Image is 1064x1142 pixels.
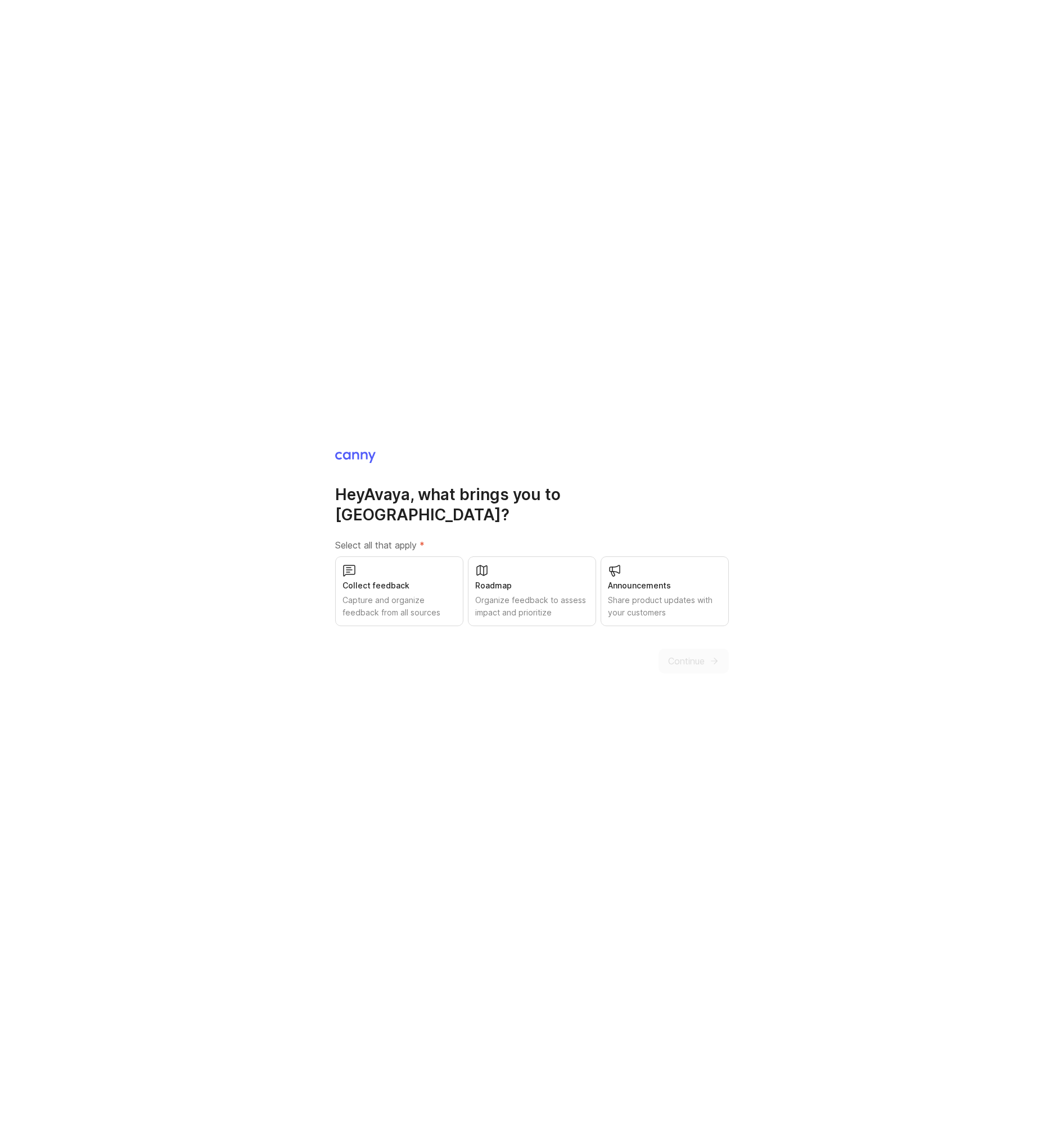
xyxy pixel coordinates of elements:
label: Select all that apply [335,538,729,552]
div: Share product updates with your customers [608,594,722,619]
div: Collect feedback [342,579,456,592]
div: Organize feedback to assess impact and prioritize [475,594,589,619]
button: RoadmapOrganize feedback to assess impact and prioritize [468,556,596,626]
button: Collect feedbackCapture and organize feedback from all sources [335,556,463,626]
div: Announcements [608,579,722,592]
div: Capture and organize feedback from all sources [342,594,456,619]
img: Canny Home [335,452,376,463]
h1: Hey Avaya , what brings you to [GEOGRAPHIC_DATA]? [335,484,729,525]
button: AnnouncementsShare product updates with your customers [601,556,729,626]
div: Roadmap [475,579,589,592]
